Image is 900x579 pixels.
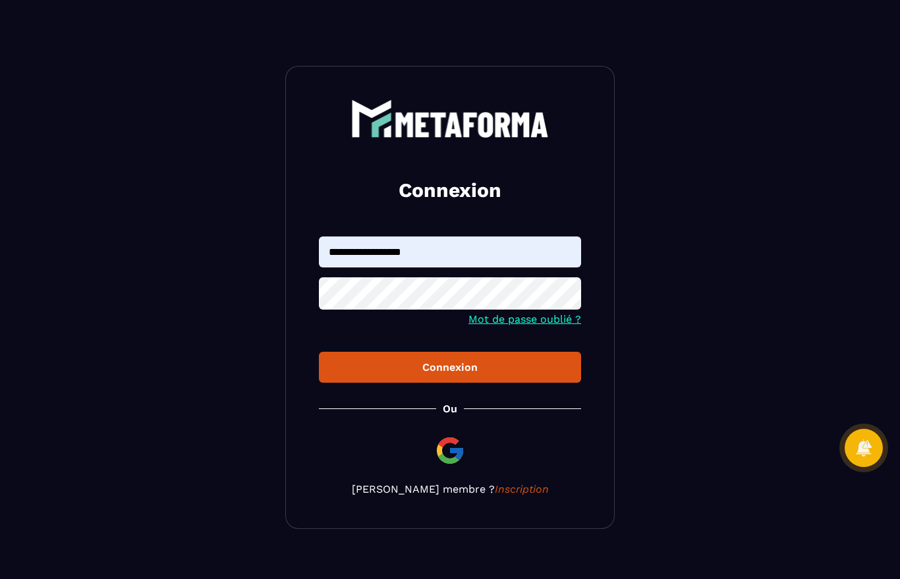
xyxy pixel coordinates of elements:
img: logo [351,99,549,138]
button: Connexion [319,352,581,383]
h2: Connexion [335,177,565,204]
a: Inscription [495,483,549,495]
div: Connexion [329,361,571,373]
img: google [434,435,466,466]
a: logo [319,99,581,138]
p: Ou [443,402,457,415]
a: Mot de passe oublié ? [468,313,581,325]
p: [PERSON_NAME] membre ? [319,483,581,495]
